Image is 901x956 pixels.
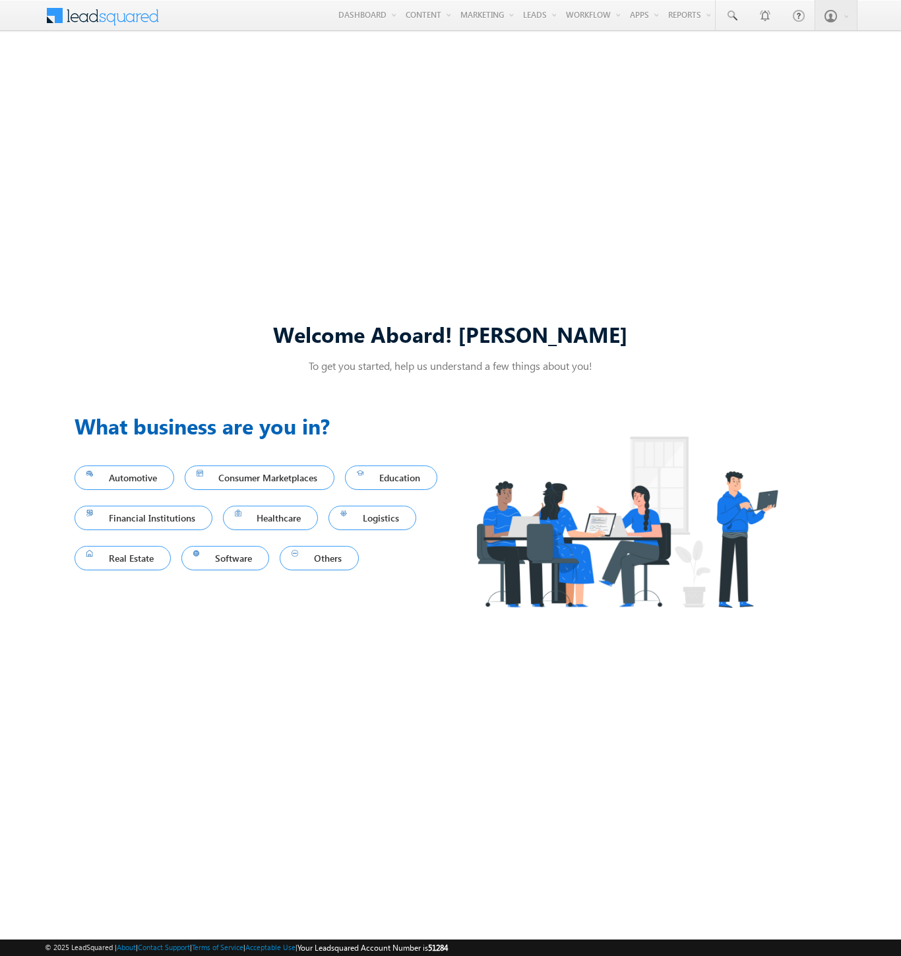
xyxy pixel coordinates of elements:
a: Contact Support [138,943,190,951]
span: 51284 [428,943,448,953]
img: Industry.png [450,410,803,634]
span: Your Leadsquared Account Number is [297,943,448,953]
span: Consumer Marketplaces [197,469,323,487]
span: Financial Institutions [86,509,201,527]
a: Acceptable Use [245,943,295,951]
a: About [117,943,136,951]
span: Logistics [340,509,404,527]
span: Real Estate [86,549,159,567]
span: Education [357,469,425,487]
span: Automotive [86,469,162,487]
h3: What business are you in? [75,410,450,442]
p: To get you started, help us understand a few things about you! [75,359,826,373]
span: © 2025 LeadSquared | | | | | [45,941,448,954]
span: Healthcare [235,509,307,527]
div: Welcome Aboard! [PERSON_NAME] [75,320,826,348]
span: Software [193,549,258,567]
a: Terms of Service [192,943,243,951]
span: Others [292,549,347,567]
